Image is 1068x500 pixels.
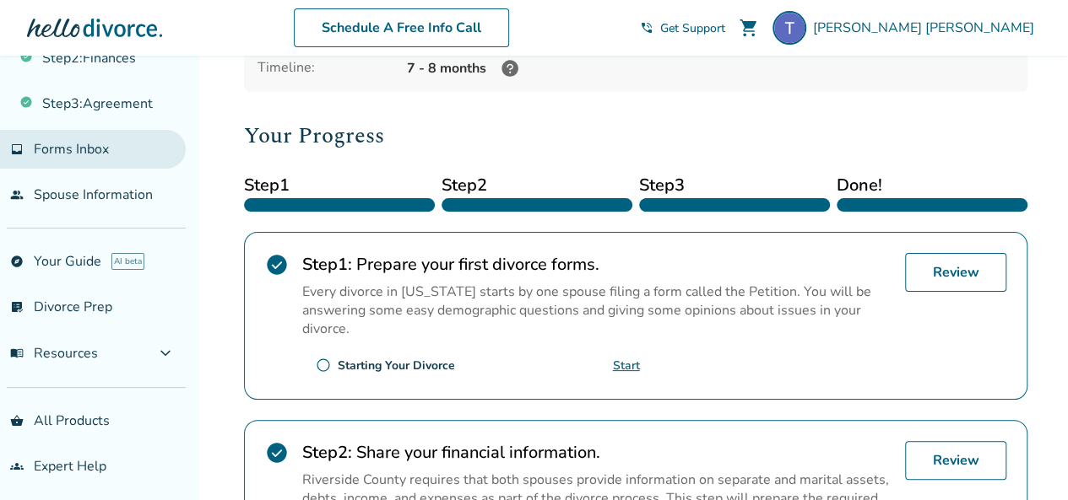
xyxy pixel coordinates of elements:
[302,253,352,276] strong: Step 1 :
[905,441,1006,480] a: Review
[302,282,892,338] p: Every divorce in [US_STATE] starts by one spouse filing a form called the Petition. You will be a...
[111,253,144,270] span: AI beta
[155,343,176,363] span: expand_more
[813,19,1041,37] span: [PERSON_NAME] [PERSON_NAME]
[640,21,653,35] span: phone_in_talk
[442,173,632,198] span: Step 2
[837,173,1027,198] span: Done!
[773,11,806,45] img: Todd Conger
[739,18,759,38] span: shopping_cart
[660,20,725,36] span: Get Support
[10,188,24,202] span: people
[10,300,24,314] span: list_alt_check
[640,20,725,36] a: phone_in_talkGet Support
[639,173,830,198] span: Step 3
[34,140,109,159] span: Forms Inbox
[265,253,289,277] span: check_circle
[905,253,1006,292] a: Review
[10,344,98,363] span: Resources
[302,253,892,276] h2: Prepare your first divorce forms.
[407,58,1014,78] div: 7 - 8 months
[10,255,24,268] span: explore
[338,358,455,374] div: Starting Your Divorce
[302,441,352,464] strong: Step 2 :
[294,8,509,47] a: Schedule A Free Info Call
[10,414,24,427] span: shopping_basket
[265,441,289,465] span: check_circle
[258,58,393,78] div: Timeline:
[244,119,1027,153] h2: Your Progress
[10,347,24,360] span: menu_book
[613,358,640,374] a: Start
[10,460,24,473] span: groups
[10,142,24,156] span: inbox
[984,419,1068,500] iframe: Chat Widget
[244,173,435,198] span: Step 1
[302,441,892,464] h2: Share your financial information.
[316,358,331,373] span: radio_button_unchecked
